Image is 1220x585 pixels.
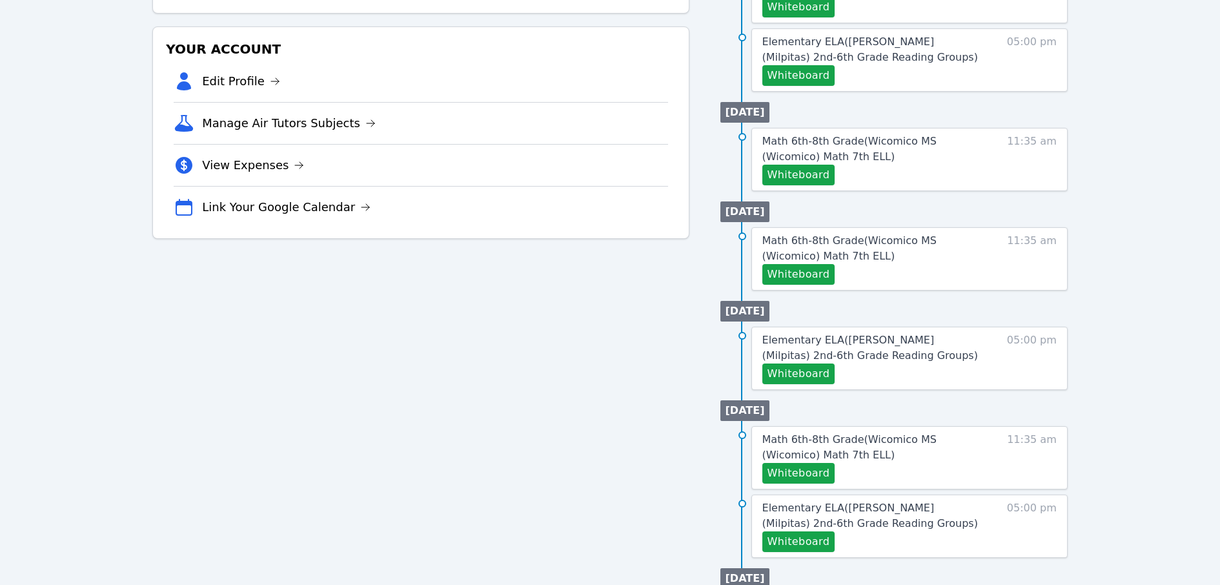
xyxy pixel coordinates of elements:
[1007,432,1057,484] span: 11:35 am
[1007,233,1057,285] span: 11:35 am
[720,301,770,322] li: [DATE]
[202,114,376,132] a: Manage Air Tutors Subjects
[762,233,983,264] a: Math 6th-8th Grade(Wicomico MS (Wicomico) Math 7th ELL)
[762,333,983,364] a: Elementary ELA([PERSON_NAME] (Milpitas) 2nd-6th Grade Reading Groups)
[1007,134,1057,185] span: 11:35 am
[202,72,280,90] a: Edit Profile
[720,201,770,222] li: [DATE]
[762,34,983,65] a: Elementary ELA([PERSON_NAME] (Milpitas) 2nd-6th Grade Reading Groups)
[762,502,978,529] span: Elementary ELA ( [PERSON_NAME] (Milpitas) 2nd-6th Grade Reading Groups )
[202,198,371,216] a: Link Your Google Calendar
[762,334,978,362] span: Elementary ELA ( [PERSON_NAME] (Milpitas) 2nd-6th Grade Reading Groups )
[720,400,770,421] li: [DATE]
[202,156,304,174] a: View Expenses
[762,234,937,262] span: Math 6th-8th Grade ( Wicomico MS (Wicomico) Math 7th ELL )
[762,165,835,185] button: Whiteboard
[762,65,835,86] button: Whiteboard
[163,37,678,61] h3: Your Account
[720,102,770,123] li: [DATE]
[762,135,937,163] span: Math 6th-8th Grade ( Wicomico MS (Wicomico) Math 7th ELL )
[1007,333,1057,384] span: 05:00 pm
[762,463,835,484] button: Whiteboard
[762,531,835,552] button: Whiteboard
[762,134,983,165] a: Math 6th-8th Grade(Wicomico MS (Wicomico) Math 7th ELL)
[1007,500,1057,552] span: 05:00 pm
[762,433,937,461] span: Math 6th-8th Grade ( Wicomico MS (Wicomico) Math 7th ELL )
[1007,34,1057,86] span: 05:00 pm
[762,264,835,285] button: Whiteboard
[762,36,978,63] span: Elementary ELA ( [PERSON_NAME] (Milpitas) 2nd-6th Grade Reading Groups )
[762,364,835,384] button: Whiteboard
[762,500,983,531] a: Elementary ELA([PERSON_NAME] (Milpitas) 2nd-6th Grade Reading Groups)
[762,432,983,463] a: Math 6th-8th Grade(Wicomico MS (Wicomico) Math 7th ELL)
